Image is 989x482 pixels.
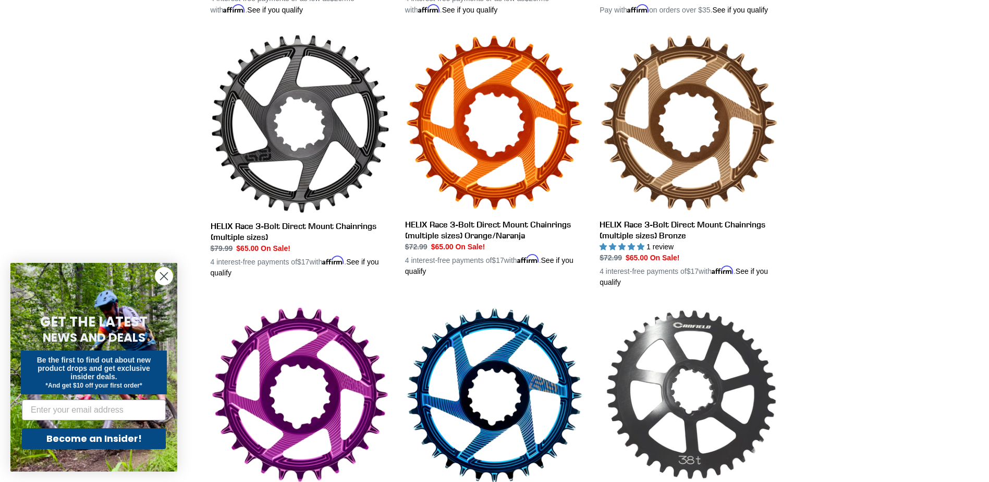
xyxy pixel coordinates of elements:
button: Become an Insider! [22,428,166,449]
span: GET THE LATEST [40,312,148,331]
span: Be the first to find out about new product drops and get exclusive insider deals. [37,356,151,381]
button: Close dialog [155,267,173,285]
span: NEWS AND DEALS [43,329,145,346]
span: *And get $10 off your first order* [45,382,142,389]
input: Enter your email address [22,400,166,420]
